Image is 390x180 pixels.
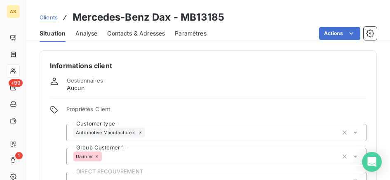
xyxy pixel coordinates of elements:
[76,130,136,135] span: Automotive Manufacturers
[76,154,93,159] span: Daimler
[50,61,367,71] h6: Informations client
[15,152,23,159] span: 1
[67,84,85,92] span: Aucun
[7,5,20,18] div: AS
[7,81,19,94] a: +99
[362,152,382,172] div: Open Intercom Messenger
[107,29,165,38] span: Contacts & Adresses
[9,79,23,87] span: +99
[319,27,360,40] button: Actions
[145,129,152,136] input: Ajouter une valeur
[40,29,66,38] span: Situation
[175,29,207,38] span: Paramètres
[40,13,58,21] a: Clients
[40,14,58,21] span: Clients
[73,10,224,25] h3: Mercedes-Benz Dax - MB13185
[67,77,103,84] span: Gestionnaires
[102,153,108,160] input: Ajouter une valeur
[75,29,97,38] span: Analyse
[66,106,367,117] span: Propriétés Client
